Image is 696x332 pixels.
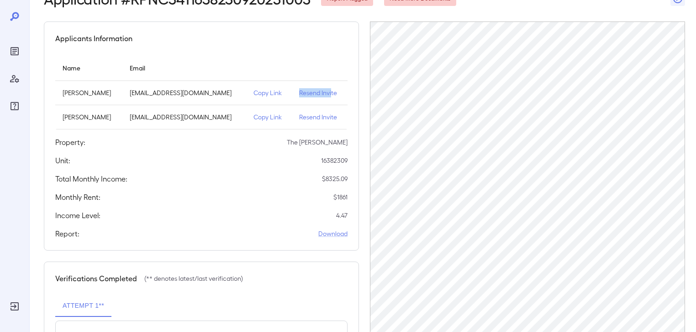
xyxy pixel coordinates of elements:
[130,88,239,97] p: [EMAIL_ADDRESS][DOMAIN_NAME]
[299,112,340,122] p: Resend Invite
[321,156,348,165] p: 16382309
[7,299,22,314] div: Log Out
[144,274,243,283] p: (** denotes latest/last verification)
[55,295,111,317] button: Attempt 1**
[55,228,79,239] h5: Report:
[55,55,348,129] table: simple table
[299,88,340,97] p: Resend Invite
[55,173,127,184] h5: Total Monthly Income:
[55,55,122,81] th: Name
[318,229,348,238] a: Download
[333,193,348,202] p: $ 1861
[322,174,348,183] p: $ 8325.09
[55,33,132,44] h5: Applicants Information
[7,99,22,113] div: FAQ
[55,273,137,284] h5: Verifications Completed
[7,44,22,59] div: Reports
[55,137,85,148] h5: Property:
[63,88,115,97] p: [PERSON_NAME]
[55,192,100,203] h5: Monthly Rent:
[253,88,285,97] p: Copy Link
[130,112,239,122] p: [EMAIL_ADDRESS][DOMAIN_NAME]
[287,138,348,147] p: The [PERSON_NAME]
[336,211,348,220] p: 4.47
[55,155,70,166] h5: Unit:
[122,55,246,81] th: Email
[55,210,100,221] h5: Income Level:
[63,112,115,122] p: [PERSON_NAME]
[253,112,285,122] p: Copy Link
[7,71,22,86] div: Manage Users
